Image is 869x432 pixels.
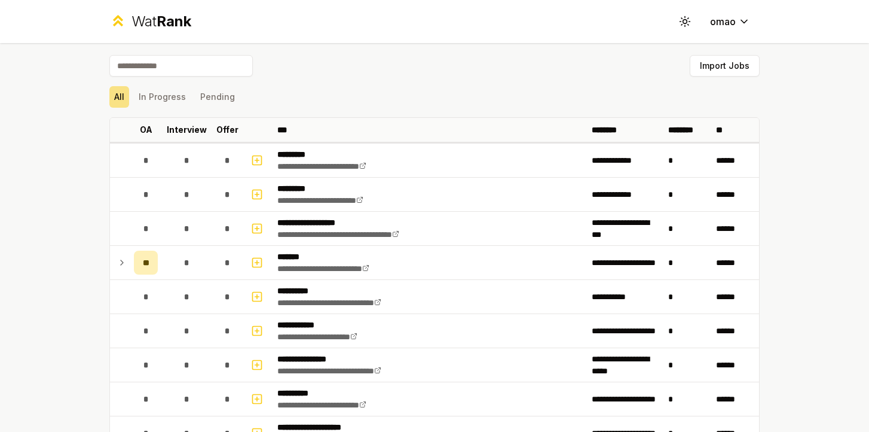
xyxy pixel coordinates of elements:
p: Interview [167,124,207,136]
a: WatRank [109,12,191,31]
p: OA [140,124,152,136]
p: Offer [216,124,238,136]
span: Rank [157,13,191,30]
button: omao [700,11,760,32]
button: Import Jobs [690,55,760,77]
span: omao [710,14,736,29]
button: Pending [195,86,240,108]
div: Wat [131,12,191,31]
button: All [109,86,129,108]
button: In Progress [134,86,191,108]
